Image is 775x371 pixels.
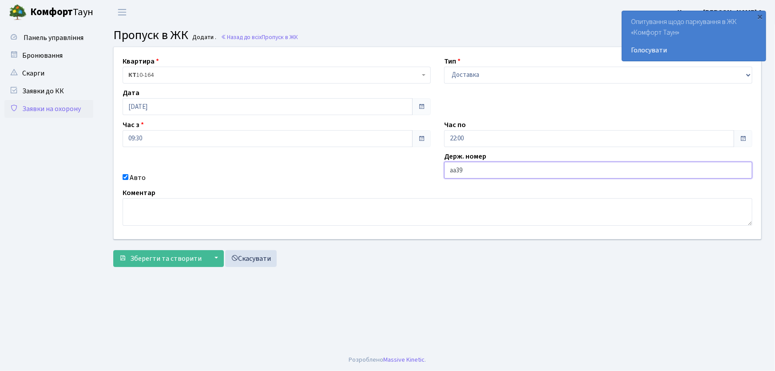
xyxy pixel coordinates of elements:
a: Панель управління [4,29,93,47]
label: Квартира [123,56,159,67]
span: <b>КТ</b>&nbsp;&nbsp;&nbsp;&nbsp;10-164 [128,71,420,80]
a: Massive Kinetic [384,355,425,364]
img: logo.png [9,4,27,21]
a: Назад до всіхПропуск в ЖК [221,33,298,41]
span: Пропуск в ЖК [262,33,298,41]
a: Бронювання [4,47,93,64]
div: × [756,12,765,21]
label: Коментар [123,187,155,198]
b: КТ [128,71,136,80]
span: <b>КТ</b>&nbsp;&nbsp;&nbsp;&nbsp;10-164 [123,67,431,84]
label: Дата [123,88,139,98]
div: Опитування щодо паркування в ЖК «Комфорт Таун» [622,11,766,61]
span: Панель управління [24,33,83,43]
a: Заявки на охорону [4,100,93,118]
span: Пропуск в ЖК [113,26,188,44]
span: Зберегти та створити [130,254,202,263]
button: Переключити навігацію [111,5,133,20]
span: Таун [30,5,93,20]
a: Голосувати [631,45,757,56]
label: Авто [130,172,146,183]
a: Скарги [4,64,93,82]
button: Зберегти та створити [113,250,207,267]
div: Розроблено . [349,355,426,365]
a: Цитрус [PERSON_NAME] А. [677,7,764,18]
label: Тип [444,56,461,67]
b: Цитрус [PERSON_NAME] А. [677,8,764,17]
label: Держ. номер [444,151,486,162]
input: AA0001AA [444,162,752,179]
small: Додати . [191,34,217,41]
label: Час з [123,120,144,130]
a: Заявки до КК [4,82,93,100]
label: Час по [444,120,466,130]
a: Скасувати [225,250,277,267]
b: Комфорт [30,5,73,19]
